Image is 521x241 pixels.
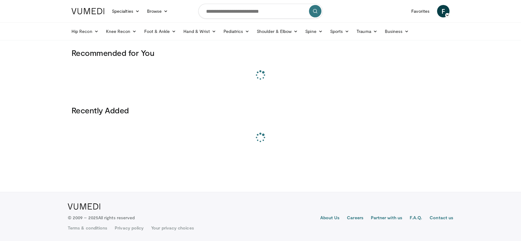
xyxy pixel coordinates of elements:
a: Foot & Ankle [141,25,180,38]
a: Terms & conditions [68,225,107,231]
a: Browse [143,5,172,17]
a: Shoulder & Elbow [253,25,302,38]
h3: Recently Added [71,105,450,115]
a: F [437,5,450,17]
a: Pediatrics [220,25,253,38]
a: About Us [320,215,340,222]
a: Favorites [408,5,433,17]
a: Knee Recon [102,25,141,38]
img: VuMedi Logo [68,203,100,210]
input: Search topics, interventions [198,4,323,19]
a: Contact us [430,215,453,222]
a: F.A.Q. [410,215,422,222]
a: Careers [347,215,363,222]
a: Spine [302,25,326,38]
a: Business [381,25,413,38]
span: All rights reserved [98,215,135,220]
a: Your privacy choices [151,225,194,231]
a: Trauma [353,25,381,38]
a: Sports [326,25,353,38]
a: Privacy policy [115,225,144,231]
a: Hip Recon [68,25,102,38]
h3: Recommended for You [71,48,450,58]
a: Partner with us [371,215,402,222]
a: Specialties [108,5,143,17]
p: © 2009 – 2025 [68,215,135,221]
a: Hand & Wrist [180,25,220,38]
img: VuMedi Logo [71,8,104,14]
